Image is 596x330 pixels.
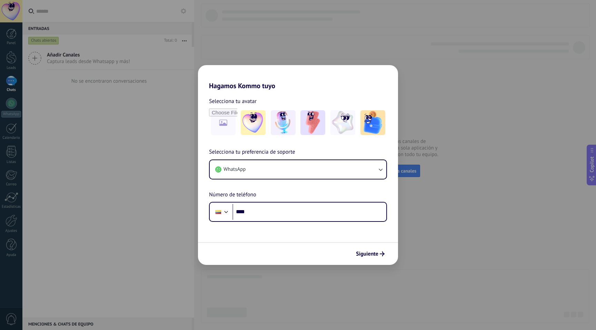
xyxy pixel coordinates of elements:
img: -5.jpeg [360,110,385,135]
button: WhatsApp [210,160,386,179]
h2: Hagamos Kommo tuyo [198,65,398,90]
span: Siguiente [356,251,378,256]
span: WhatsApp [223,166,246,173]
img: -3.jpeg [300,110,325,135]
span: Número de teléfono [209,190,256,199]
button: Siguiente [353,248,388,260]
div: Ecuador: + 593 [212,205,225,219]
img: -4.jpeg [330,110,355,135]
span: Selecciona tu preferencia de soporte [209,148,295,157]
span: Selecciona tu avatar [209,97,257,106]
img: -2.jpeg [271,110,296,135]
img: -1.jpeg [241,110,266,135]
